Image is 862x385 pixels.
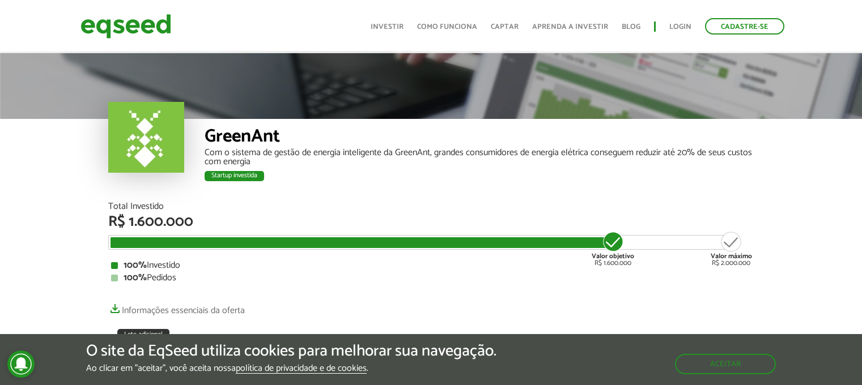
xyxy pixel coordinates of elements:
div: Pedidos [111,273,751,283]
div: Startup investida [205,171,264,181]
a: Captar [491,23,519,31]
a: Blog [622,23,640,31]
a: Cadastre-se [705,18,784,35]
a: Investir [371,23,404,31]
a: Login [669,23,691,31]
div: Total Investido [108,202,754,211]
img: EqSeed [80,11,171,41]
button: Aceitar [675,354,776,374]
strong: Valor objetivo [592,251,634,262]
strong: 100% [124,270,147,285]
div: GreenAnt [205,127,754,148]
div: R$ 1.600.000 [592,230,634,267]
div: R$ 2.000.000 [711,230,752,267]
strong: 100% [124,258,147,273]
a: política de privacidade e de cookies [236,364,367,374]
a: Como funciona [417,23,477,31]
h5: O site da EqSeed utiliza cookies para melhorar sua navegação. [86,343,496,360]
p: Ao clicar em "aceitar", você aceita nossa . [86,363,496,374]
div: Com o sistema de gestão de energia inteligente da GreenAnt, grandes consumidores de energia elétr... [205,148,754,166]
div: Lote adicional [117,329,169,340]
a: Aprenda a investir [532,23,608,31]
strong: Valor máximo [711,251,752,262]
a: Informações essenciais da oferta [108,300,245,315]
div: Investido [111,261,751,270]
div: R$ 1.600.000 [108,215,754,229]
